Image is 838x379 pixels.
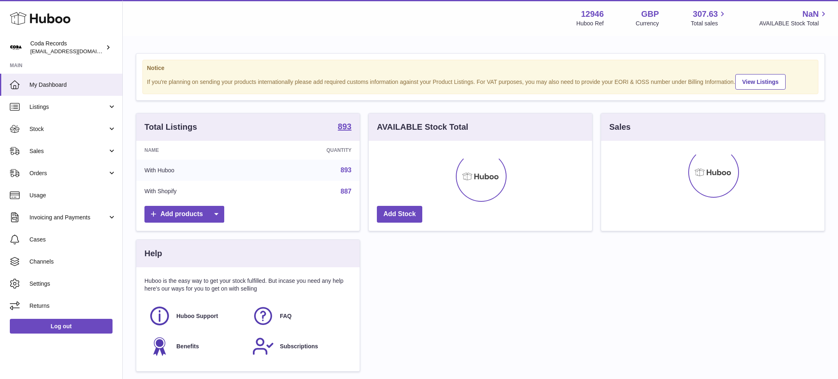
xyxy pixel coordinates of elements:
[29,280,116,288] span: Settings
[136,141,257,160] th: Name
[147,73,814,90] div: If you're planning on sending your products internationally please add required customs informati...
[338,122,351,132] a: 893
[252,305,347,327] a: FAQ
[144,248,162,259] h3: Help
[691,20,727,27] span: Total sales
[280,343,318,350] span: Subscriptions
[252,335,347,357] a: Subscriptions
[144,122,197,133] h3: Total Listings
[340,188,351,195] a: 887
[636,20,659,27] div: Currency
[30,40,104,55] div: Coda Records
[144,206,224,223] a: Add products
[691,9,727,27] a: 307.63 Total sales
[10,319,113,334] a: Log out
[641,9,659,20] strong: GBP
[29,125,108,133] span: Stock
[759,20,828,27] span: AVAILABLE Stock Total
[338,122,351,131] strong: 893
[176,312,218,320] span: Huboo Support
[257,141,360,160] th: Quantity
[802,9,819,20] span: NaN
[149,305,244,327] a: Huboo Support
[759,9,828,27] a: NaN AVAILABLE Stock Total
[10,41,22,54] img: internalAdmin-12946@internal.huboo.com
[136,181,257,202] td: With Shopify
[29,81,116,89] span: My Dashboard
[29,103,108,111] span: Listings
[581,9,604,20] strong: 12946
[377,122,468,133] h3: AVAILABLE Stock Total
[176,343,199,350] span: Benefits
[577,20,604,27] div: Huboo Ref
[30,48,120,54] span: [EMAIL_ADDRESS][DOMAIN_NAME]
[29,236,116,244] span: Cases
[29,147,108,155] span: Sales
[340,167,351,174] a: 893
[377,206,422,223] a: Add Stock
[147,64,814,72] strong: Notice
[29,169,108,177] span: Orders
[29,258,116,266] span: Channels
[144,277,351,293] p: Huboo is the easy way to get your stock fulfilled. But incase you need any help here's our ways f...
[29,214,108,221] span: Invoicing and Payments
[149,335,244,357] a: Benefits
[136,160,257,181] td: With Huboo
[280,312,292,320] span: FAQ
[609,122,631,133] h3: Sales
[693,9,718,20] span: 307.63
[735,74,786,90] a: View Listings
[29,192,116,199] span: Usage
[29,302,116,310] span: Returns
